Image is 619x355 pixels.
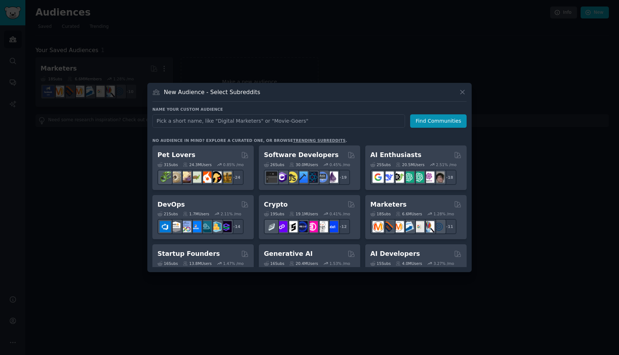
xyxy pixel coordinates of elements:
[296,221,308,232] img: web3
[152,107,467,112] h3: Name your custom audience
[370,151,421,160] h2: AI Enthusiasts
[433,221,445,232] img: OnlineMarketing
[164,88,260,96] h3: New Audience - Select Subreddits
[210,172,222,183] img: PetAdvice
[190,221,201,232] img: DevOpsLinks
[152,138,347,143] div: No audience in mind? Explore a curated one, or browse .
[152,114,405,128] input: Pick a short name, like "Digital Marketers" or "Movie-Goers"
[393,221,404,232] img: AskMarketing
[329,162,350,167] div: 0.45 % /mo
[436,162,456,167] div: 2.51 % /mo
[183,162,211,167] div: 24.3M Users
[370,211,391,216] div: 18 Sub s
[157,151,195,160] h2: Pet Lovers
[396,211,422,216] div: 6.6M Users
[160,172,171,183] img: herpetology
[264,261,284,266] div: 16 Sub s
[327,221,338,232] img: defi_
[370,249,420,258] h2: AI Developers
[289,261,318,266] div: 20.4M Users
[289,162,318,167] div: 30.0M Users
[180,221,191,232] img: Docker_DevOps
[266,221,277,232] img: ethfinance
[383,221,394,232] img: bigseo
[157,211,178,216] div: 21 Sub s
[157,261,178,266] div: 16 Sub s
[264,162,284,167] div: 26 Sub s
[396,162,424,167] div: 20.5M Users
[370,261,391,266] div: 15 Sub s
[433,172,445,183] img: ArtificalIntelligence
[157,249,220,258] h2: Startup Founders
[223,261,244,266] div: 1.47 % /mo
[423,172,434,183] img: OpenAIDev
[396,261,422,266] div: 4.0M Users
[183,261,211,266] div: 13.8M Users
[441,219,456,234] div: + 11
[286,172,298,183] img: learnjavascript
[276,221,287,232] img: 0xPolygon
[200,221,211,232] img: platformengineering
[383,172,394,183] img: DeepSeek
[307,221,318,232] img: defiblockchain
[264,249,313,258] h2: Generative AI
[423,221,434,232] img: MarketingResearch
[289,211,318,216] div: 19.1M Users
[157,200,185,209] h2: DevOps
[403,221,414,232] img: Emailmarketing
[434,211,454,216] div: 1.28 % /mo
[307,172,318,183] img: reactnative
[264,200,288,209] h2: Crypto
[276,172,287,183] img: csharp
[286,221,298,232] img: ethstaker
[329,211,350,216] div: 0.41 % /mo
[180,172,191,183] img: leopardgeckos
[413,172,424,183] img: chatgpt_prompts_
[410,114,467,128] button: Find Communities
[372,221,384,232] img: content_marketing
[200,172,211,183] img: cockatiel
[317,172,328,183] img: AskComputerScience
[220,221,232,232] img: PlatformEngineers
[157,162,178,167] div: 31 Sub s
[221,211,241,216] div: 2.11 % /mo
[264,151,338,160] h2: Software Developers
[317,221,328,232] img: CryptoNews
[264,211,284,216] div: 19 Sub s
[393,172,404,183] img: AItoolsCatalog
[220,172,232,183] img: dogbreed
[190,172,201,183] img: turtle
[293,138,345,143] a: trending subreddits
[370,162,391,167] div: 25 Sub s
[228,170,244,185] div: + 24
[335,170,350,185] div: + 19
[228,219,244,234] div: + 14
[170,172,181,183] img: ballpython
[160,221,171,232] img: azuredevops
[266,172,277,183] img: software
[223,162,244,167] div: 0.85 % /mo
[327,172,338,183] img: elixir
[296,172,308,183] img: iOSProgramming
[441,170,456,185] div: + 18
[170,221,181,232] img: AWS_Certified_Experts
[183,211,209,216] div: 1.7M Users
[372,172,384,183] img: GoogleGeminiAI
[403,172,414,183] img: chatgpt_promptDesign
[329,261,350,266] div: 1.53 % /mo
[370,200,407,209] h2: Marketers
[335,219,350,234] div: + 12
[434,261,454,266] div: 3.27 % /mo
[210,221,222,232] img: aws_cdk
[413,221,424,232] img: googleads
